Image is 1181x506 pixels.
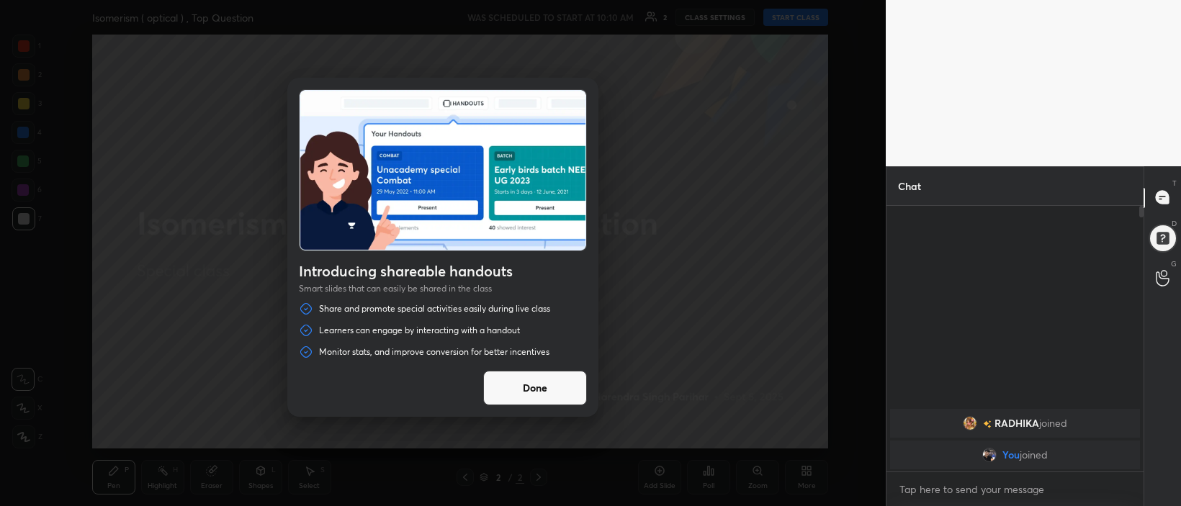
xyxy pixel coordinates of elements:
[1172,178,1177,189] p: T
[319,346,549,358] p: Monitor stats, and improve conversion for better incentives
[994,417,1039,429] span: RADHIKA
[963,416,977,430] img: 10e12bfc6bb74d98b13edc7fff1f5530.jpg
[983,420,992,428] img: no-rating-badge.077c3623.svg
[299,263,587,280] h4: Introducing shareable handouts
[982,448,997,462] img: be3b61014f794d9dad424d3853eeb6ff.jpg
[886,406,1144,472] div: grid
[1171,258,1177,269] p: G
[1020,449,1048,461] span: joined
[483,371,587,405] button: Done
[886,167,933,205] p: Chat
[1002,449,1020,461] span: You
[299,283,587,294] p: Smart slides that can easily be shared in the class
[1172,218,1177,229] p: D
[319,325,520,336] p: Learners can engage by interacting with a handout
[300,90,586,250] img: intro_batch_card.png
[1039,417,1067,429] span: joined
[319,303,550,315] p: Share and promote special activities easily during live class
